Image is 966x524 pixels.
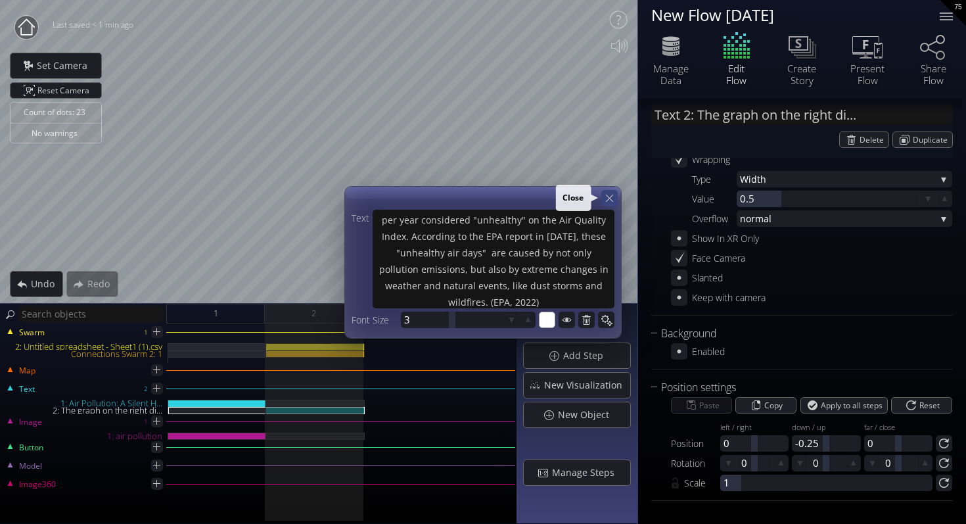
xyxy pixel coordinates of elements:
[18,365,35,377] span: Map
[648,62,694,86] div: Manage Data
[1,400,168,407] div: 1: Air Pollution: A Silent H...
[651,325,936,342] div: Background
[1,343,168,350] div: 2: Untitled spreadsheet - Sheet1 (1).csv
[18,479,56,490] span: Image360
[1,407,168,414] div: 2: The graph on the right di...
[792,423,860,433] div: down / up
[864,423,932,433] div: far / close
[821,398,887,413] span: Apply to all steps
[10,271,63,297] div: Undo action
[860,132,888,147] span: Delete
[671,475,684,491] div: Lock values together
[740,171,936,187] span: Width
[18,416,42,428] span: Image
[910,62,956,86] div: Share Flow
[692,289,766,306] div: Keep with camera
[692,343,725,360] div: Enabled
[214,305,218,322] span: 1
[557,408,617,421] span: New Object
[1,433,168,440] div: 1: air pollution
[651,7,923,23] div: New Flow [DATE]
[692,230,759,247] div: Show In XR Only
[720,423,789,433] div: left / right
[563,349,611,362] span: Add Step
[37,83,94,98] span: Reset Camera
[311,305,316,322] span: 2
[671,191,737,207] div: Value
[18,460,42,472] span: Model
[740,210,751,227] span: no
[18,306,164,322] input: Search objects
[352,312,401,328] div: Font Size
[18,327,45,339] span: Swarm
[651,379,936,396] div: Position settings
[692,250,745,266] div: Face Camera
[671,435,720,452] div: Position
[684,475,720,491] div: Scale
[919,398,944,413] span: Reset
[844,62,890,86] div: Present Flow
[352,210,373,226] div: Text
[779,62,825,86] div: Create Story
[18,383,35,395] span: Text
[543,379,630,392] span: New Visualization
[671,210,737,227] div: Overflow
[913,132,952,147] span: Duplicate
[144,324,148,341] div: 1
[751,210,936,227] span: rmal
[30,277,62,291] span: Undo
[144,414,148,430] div: 1
[36,59,95,72] span: Set Camera
[692,151,730,168] div: Wrapping
[144,381,148,397] div: 2
[671,455,720,471] div: Rotation
[764,398,787,413] span: Copy
[692,270,723,286] div: Slanted
[18,442,43,454] span: Button
[671,171,737,187] div: Type
[1,350,168,358] div: Connections Swarm 2: 1
[551,466,622,479] span: Manage Steps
